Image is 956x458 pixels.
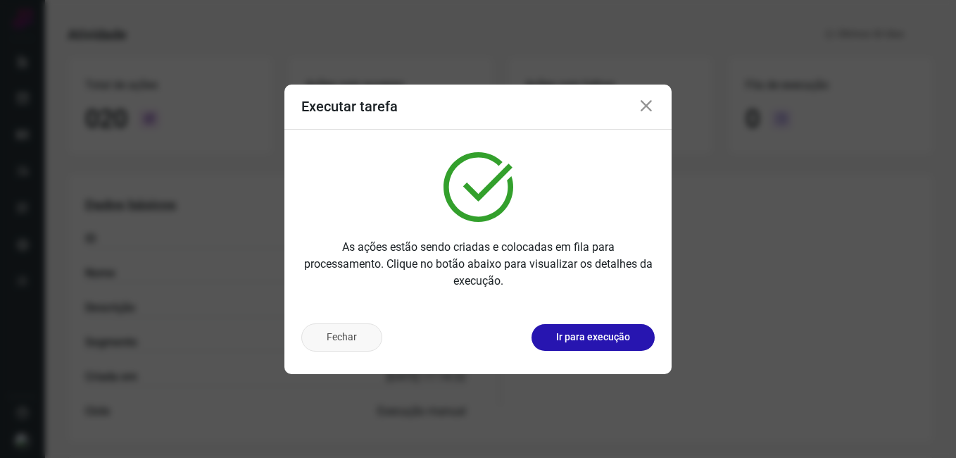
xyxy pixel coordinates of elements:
[532,324,655,351] button: Ir para execução
[556,330,630,345] p: Ir para execução
[301,323,382,352] button: Fechar
[444,152,513,222] img: verified.svg
[301,98,398,115] h3: Executar tarefa
[301,239,655,290] p: As ações estão sendo criadas e colocadas em fila para processamento. Clique no botão abaixo para ...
